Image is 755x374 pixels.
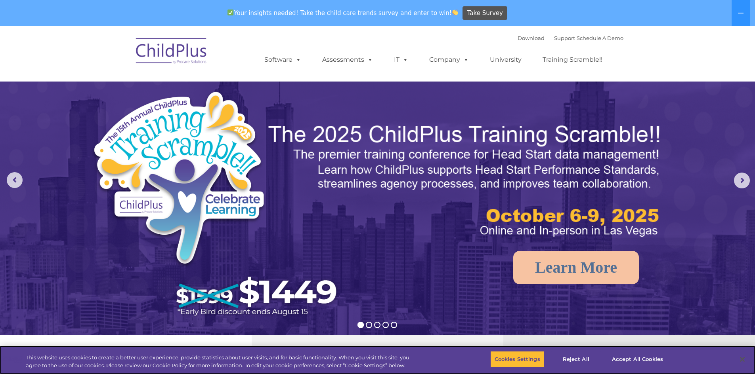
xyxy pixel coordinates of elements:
button: Accept All Cookies [608,351,667,368]
a: Take Survey [463,6,507,20]
a: Schedule A Demo [577,35,623,41]
span: Phone number [110,85,144,91]
a: Download [518,35,545,41]
img: ✅ [227,9,233,15]
a: Support [554,35,575,41]
a: Assessments [314,52,381,68]
div: This website uses cookies to create a better user experience, provide statistics about user visit... [26,354,415,369]
button: Reject All [551,351,601,368]
img: ChildPlus by Procare Solutions [132,32,211,72]
a: Software [256,52,309,68]
a: IT [386,52,416,68]
a: Training Scramble!! [535,52,610,68]
span: Your insights needed! Take the child care trends survey and enter to win! [224,5,462,21]
font: | [518,35,623,41]
button: Close [734,351,751,368]
span: Take Survey [467,6,503,20]
img: 👏 [452,9,458,15]
a: Company [421,52,477,68]
a: Learn More [513,251,639,284]
button: Cookies Settings [490,351,545,368]
span: Last name [110,52,134,58]
a: University [482,52,529,68]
